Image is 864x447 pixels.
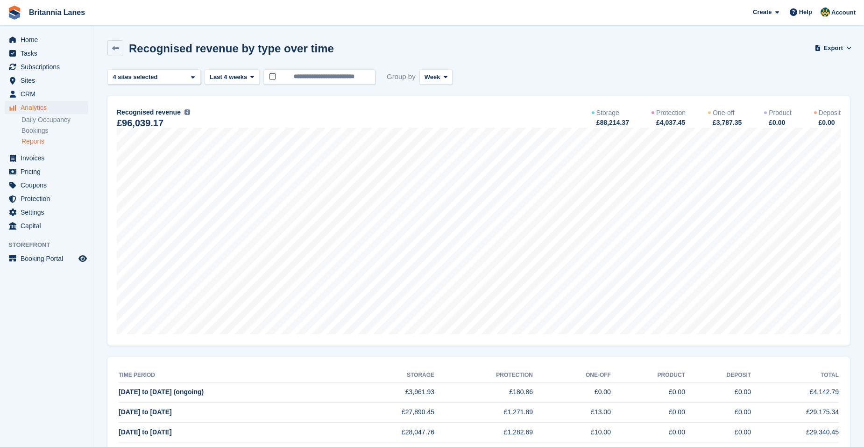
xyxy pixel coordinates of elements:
[821,7,830,17] img: Sarah Lane
[347,422,434,442] td: £28,047.76
[425,72,440,82] span: Week
[831,8,856,17] span: Account
[119,388,204,396] span: [DATE] to [DATE] (ongoing)
[816,40,850,56] button: Export
[655,118,686,128] div: £4,037.45
[5,87,88,101] a: menu
[21,74,77,87] span: Sites
[21,179,77,192] span: Coupons
[119,428,172,436] span: [DATE] to [DATE]
[611,422,685,442] td: £0.00
[21,219,77,232] span: Capital
[685,368,751,383] th: Deposit
[5,47,88,60] a: menu
[205,69,260,85] button: Last 4 weeks
[21,126,88,135] a: Bookings
[419,69,453,85] button: Week
[111,72,161,82] div: 4 sites selected
[21,165,77,178] span: Pricing
[21,115,88,124] a: Daily Occupancy
[21,87,77,101] span: CRM
[8,240,93,250] span: Storefront
[533,368,611,383] th: One-off
[768,118,791,128] div: £0.00
[210,72,247,82] span: Last 4 weeks
[596,108,619,118] div: Storage
[685,382,751,403] td: £0.00
[818,118,841,128] div: £0.00
[824,43,843,53] span: Export
[533,422,611,442] td: £10.00
[117,119,163,127] div: £96,039.17
[21,252,77,265] span: Booking Portal
[685,403,751,423] td: £0.00
[21,151,77,165] span: Invoices
[5,252,88,265] a: menu
[347,382,434,403] td: £3,961.93
[387,69,416,85] span: Group by
[117,108,181,117] span: Recognised revenue
[21,47,77,60] span: Tasks
[347,368,434,383] th: Storage
[119,368,347,383] th: Time period
[5,179,88,192] a: menu
[5,101,88,114] a: menu
[21,33,77,46] span: Home
[434,382,533,403] td: £180.86
[5,74,88,87] a: menu
[5,33,88,46] a: menu
[751,403,839,423] td: £29,175.34
[25,5,89,20] a: Britannia Lanes
[434,422,533,442] td: £1,282.69
[184,109,190,115] img: icon-info-grey-7440780725fd019a000dd9b08b2336e03edf1995a4989e88bcd33f0948082b44.svg
[751,382,839,403] td: £4,142.79
[5,151,88,165] a: menu
[5,206,88,219] a: menu
[751,368,839,383] th: Total
[434,403,533,423] td: £1,271.89
[434,368,533,383] th: protection
[21,192,77,205] span: Protection
[347,403,434,423] td: £27,890.45
[611,368,685,383] th: Product
[533,382,611,403] td: £0.00
[5,219,88,232] a: menu
[21,137,88,146] a: Reports
[77,253,88,264] a: Preview store
[751,422,839,442] td: £29,340.45
[713,108,734,118] div: One-off
[21,60,77,73] span: Subscriptions
[753,7,772,17] span: Create
[595,118,629,128] div: £88,214.37
[656,108,686,118] div: Protection
[799,7,812,17] span: Help
[21,206,77,219] span: Settings
[611,403,685,423] td: £0.00
[712,118,742,128] div: £3,787.35
[685,422,751,442] td: £0.00
[5,60,88,73] a: menu
[7,6,21,20] img: stora-icon-8386f47178a22dfd0bd8f6a31ec36ba5ce8667c1dd55bd0f319d3a0aa187defe.svg
[769,108,791,118] div: Product
[5,192,88,205] a: menu
[5,165,88,178] a: menu
[119,408,172,416] span: [DATE] to [DATE]
[533,403,611,423] td: £13.00
[819,108,841,118] div: Deposit
[611,382,685,403] td: £0.00
[129,42,334,55] h2: Recognised revenue by type over time
[21,101,77,114] span: Analytics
